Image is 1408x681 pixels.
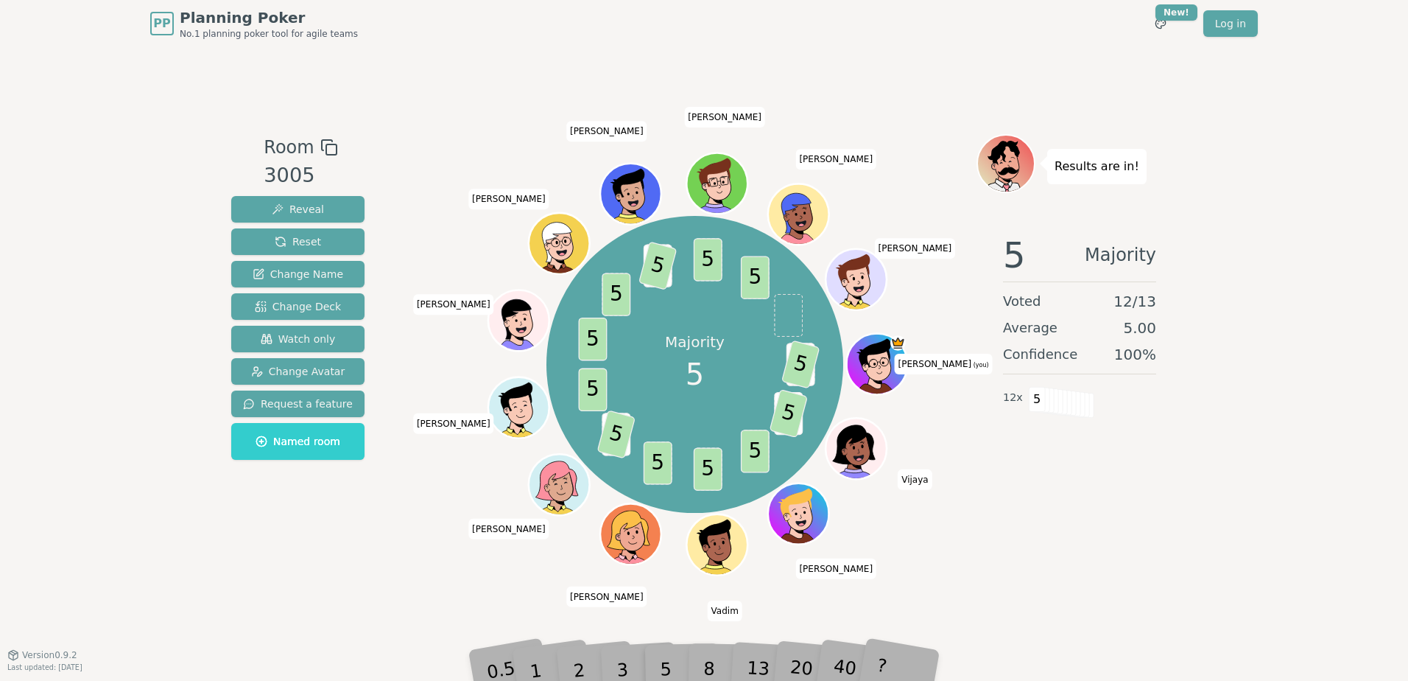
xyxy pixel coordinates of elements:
[150,7,358,40] a: PPPlanning PokerNo.1 planning poker tool for agile teams
[243,397,353,411] span: Request a feature
[7,663,82,671] span: Last updated: [DATE]
[468,519,549,539] span: Click to change your name
[468,189,549,209] span: Click to change your name
[578,368,607,411] span: 5
[261,332,336,346] span: Watch only
[708,601,742,621] span: Click to change your name
[686,352,704,397] span: 5
[566,587,647,607] span: Click to change your name
[1155,4,1197,21] div: New!
[795,149,876,170] span: Click to change your name
[1123,318,1156,338] span: 5.00
[1003,318,1057,338] span: Average
[1114,344,1156,365] span: 100 %
[264,161,337,191] div: 3005
[231,326,365,352] button: Watch only
[890,335,905,351] span: Matt is the host
[1147,10,1174,37] button: New!
[875,238,956,259] span: Click to change your name
[894,354,992,374] span: Click to change your name
[413,294,494,315] span: Click to change your name
[693,238,722,281] span: 5
[1203,10,1258,37] a: Log in
[231,293,365,320] button: Change Deck
[781,340,820,388] span: 5
[231,358,365,385] button: Change Avatar
[180,7,358,28] span: Planning Poker
[638,241,677,290] span: 5
[1003,344,1077,365] span: Confidence
[693,447,722,490] span: 5
[848,335,905,393] button: Click to change your avatar
[1029,387,1046,412] span: 5
[413,413,494,434] span: Click to change your name
[275,234,321,249] span: Reset
[253,267,343,282] span: Change Name
[231,228,365,255] button: Reset
[264,134,314,161] span: Room
[740,430,769,472] span: 5
[1085,237,1156,273] span: Majority
[665,332,725,352] p: Majority
[251,364,345,379] span: Change Avatar
[643,441,672,484] span: 5
[153,15,170,32] span: PP
[602,273,630,315] span: 5
[971,362,989,369] span: (you)
[769,388,808,437] span: 5
[1113,291,1156,312] span: 12 / 13
[596,410,636,458] span: 5
[272,202,324,217] span: Reveal
[795,559,876,579] span: Click to change your name
[231,196,365,223] button: Reveal
[231,261,365,287] button: Change Name
[255,299,341,314] span: Change Deck
[1055,156,1139,177] p: Results are in!
[231,423,365,460] button: Named room
[684,107,765,128] span: Click to change your name
[1003,291,1041,312] span: Voted
[256,434,340,449] span: Named room
[22,649,77,661] span: Version 0.9.2
[231,391,365,417] button: Request a feature
[898,469,932,490] span: Click to change your name
[578,318,607,360] span: 5
[1003,237,1026,273] span: 5
[1003,390,1023,406] span: 12 x
[180,28,358,40] span: No.1 planning poker tool for agile teams
[566,121,647,142] span: Click to change your name
[7,649,77,661] button: Version0.9.2
[740,256,769,298] span: 5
